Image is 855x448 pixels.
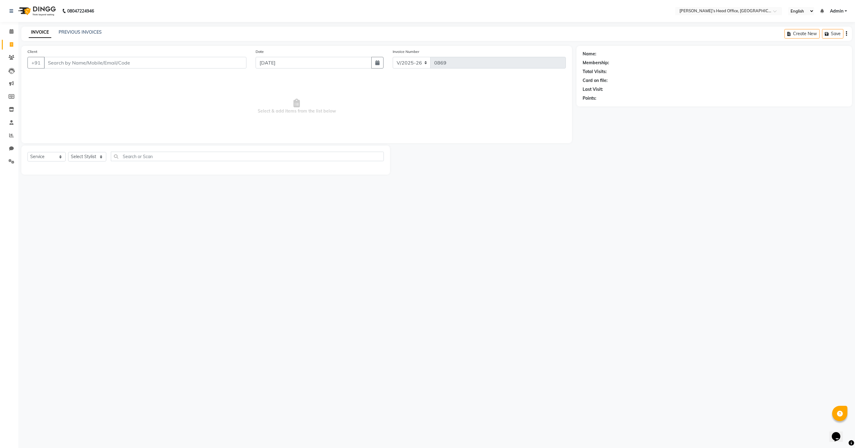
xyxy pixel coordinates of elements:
[29,27,51,38] a: INVOICE
[583,68,607,75] div: Total Visits:
[393,49,419,54] label: Invoice Number
[583,86,603,93] div: Last Visit:
[583,60,609,66] div: Membership:
[583,51,596,57] div: Name:
[256,49,264,54] label: Date
[583,95,596,102] div: Points:
[583,77,608,84] div: Card on file:
[27,57,45,68] button: +91
[822,29,843,39] button: Save
[67,2,94,20] b: 08047224946
[829,424,849,442] iframe: chat widget
[784,29,820,39] button: Create New
[44,57,246,68] input: Search by Name/Mobile/Email/Code
[16,2,57,20] img: logo
[27,49,37,54] label: Client
[830,8,843,14] span: Admin
[27,76,566,137] span: Select & add items from the list below
[59,29,102,35] a: PREVIOUS INVOICES
[111,152,384,161] input: Search or Scan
